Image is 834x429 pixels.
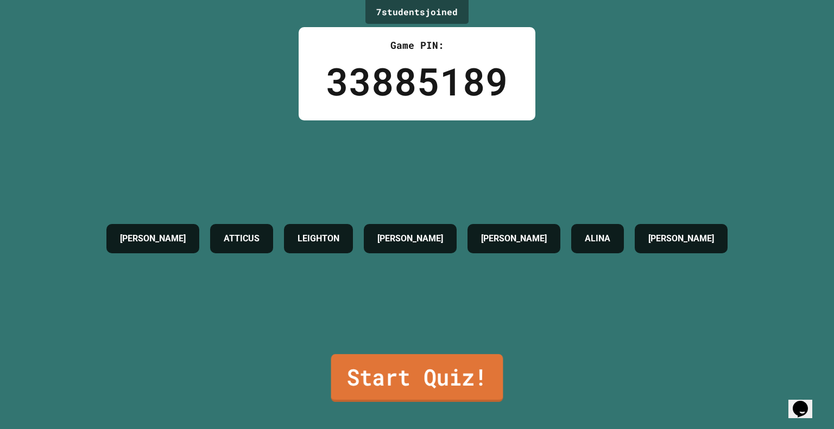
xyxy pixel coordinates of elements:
a: Start Quiz! [331,354,503,402]
h4: [PERSON_NAME] [648,232,714,245]
h4: [PERSON_NAME] [481,232,547,245]
h4: [PERSON_NAME] [377,232,443,245]
div: Game PIN: [326,38,508,53]
h4: ATTICUS [224,232,260,245]
iframe: chat widget [788,386,823,418]
h4: LEIGHTON [298,232,339,245]
h4: [PERSON_NAME] [120,232,186,245]
div: 33885189 [326,53,508,110]
h4: ALINA [585,232,610,245]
